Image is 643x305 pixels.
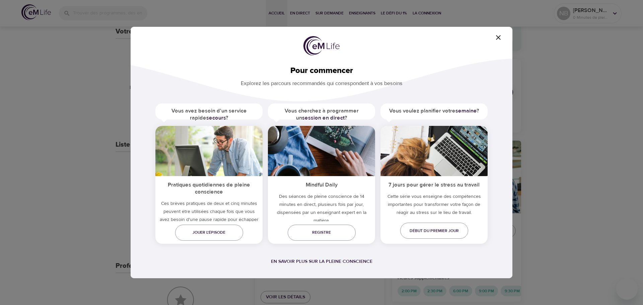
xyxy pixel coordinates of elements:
h2: Pour commencer [141,66,502,76]
a: Jouer l'épisode [175,225,243,241]
span: Début du premier jour [406,227,463,234]
h5: Ces brèves pratiques de deux et cinq minutes peuvent être utilisées chaque fois que vous avez bes... [155,200,263,232]
a: session en direct [302,115,345,121]
a: Registre [288,225,356,241]
a: En savoir plus sur la pleine conscience [271,258,372,264]
h5: Pratiques quotidiennes de pleine conscience [155,176,263,200]
h5: Vous voulez planifier votre ? [380,103,488,119]
p: Des séances de pleine conscience de 14 minutes en direct, plusieurs fois par jour, dispensées par... [268,193,375,225]
img: logo [303,36,340,56]
p: Cette série vous enseigne des compétences importantes pour transformer votre façon de réagir au s... [380,193,488,219]
a: semaine [455,107,477,114]
a: secours [206,115,226,121]
img: ims [268,126,375,176]
img: ims [155,126,263,176]
a: Début du premier jour [400,223,468,239]
h5: 7 jours pour gérer le stress au travail [380,176,488,193]
p: Explorez les parcours recommandés qui correspondent à vos besoins [141,76,502,87]
img: ims [380,126,488,176]
h5: Vous cherchez à programmer un ? [268,103,375,126]
span: Jouer l'épisode [181,229,238,236]
h5: Vous avez besoin d'un service rapide ? [155,103,263,126]
span: Registre [293,229,350,236]
h5: Mindful Daily [268,176,375,193]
